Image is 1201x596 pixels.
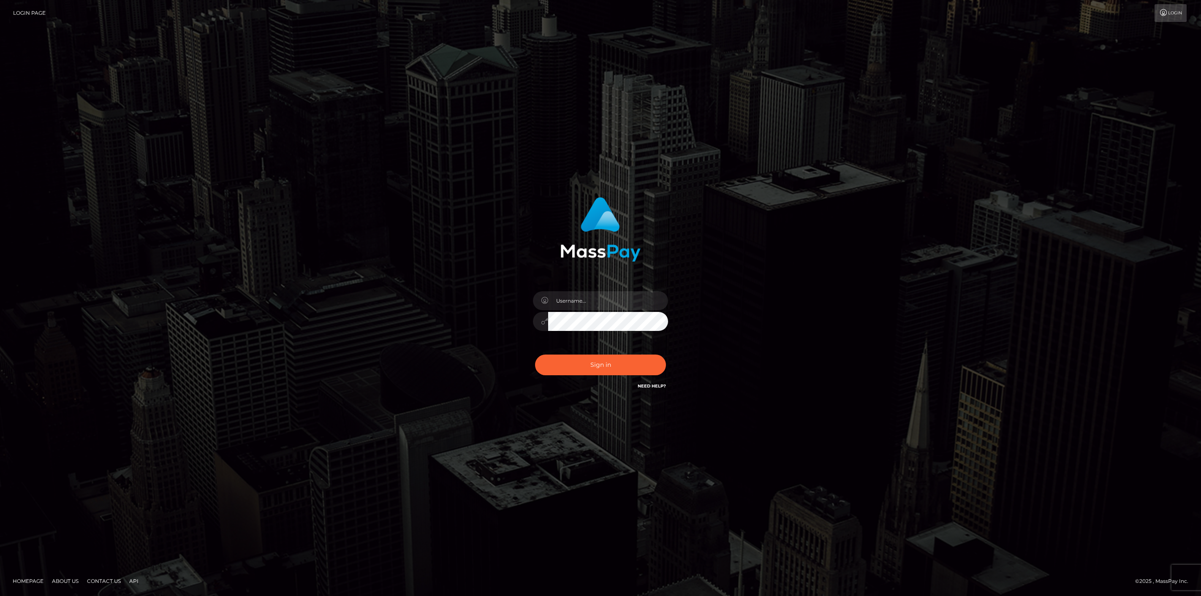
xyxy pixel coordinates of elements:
[84,574,124,588] a: Contact Us
[548,291,668,310] input: Username...
[126,574,142,588] a: API
[535,355,666,375] button: Sign in
[49,574,82,588] a: About Us
[1135,577,1195,586] div: © 2025 , MassPay Inc.
[638,383,666,389] a: Need Help?
[13,4,46,22] a: Login Page
[9,574,47,588] a: Homepage
[560,197,641,262] img: MassPay Login
[1155,4,1187,22] a: Login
